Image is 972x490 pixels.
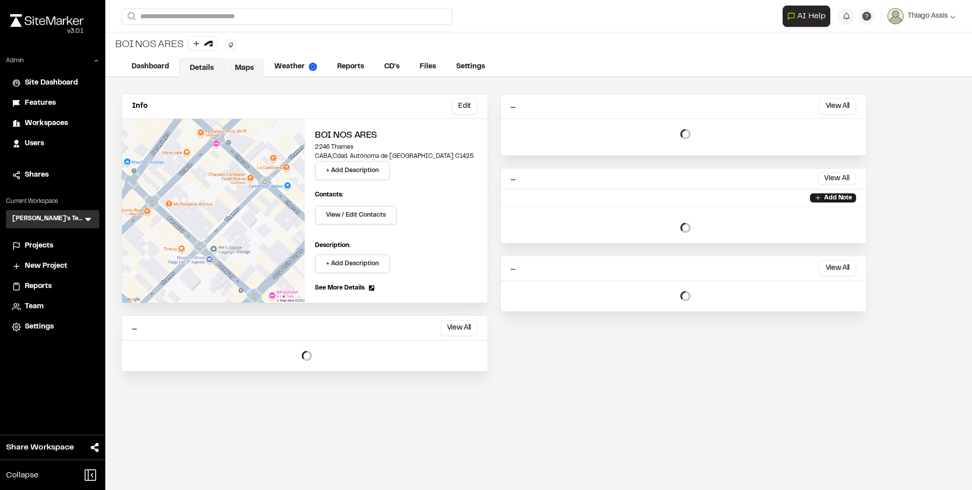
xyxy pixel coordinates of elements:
[783,6,830,27] button: Open AI Assistant
[25,170,49,181] span: Shares
[12,118,93,129] a: Workspaces
[12,321,93,333] a: Settings
[309,63,317,71] img: precipai.png
[12,240,93,252] a: Projects
[25,281,52,292] span: Reports
[12,77,93,89] a: Site Dashboard
[887,8,904,24] img: User
[511,173,515,184] p: ...
[410,57,446,76] a: Files
[12,98,93,109] a: Features
[12,301,93,312] a: Team
[452,98,477,114] button: Edit
[315,152,477,161] p: CABA , Cdad. Autónoma de [GEOGRAPHIC_DATA] C1425
[315,129,477,143] h2: BOI NOS ARES
[25,261,67,272] span: New Project
[315,254,390,273] button: + Add Description
[315,161,390,180] button: + Add Description
[25,118,68,129] span: Workspaces
[25,240,53,252] span: Projects
[179,58,224,77] a: Details
[224,58,264,77] a: Maps
[132,101,147,112] p: Info
[797,10,826,22] span: AI Help
[908,11,948,22] span: Thiago Assis
[12,281,93,292] a: Reports
[511,101,515,112] p: ...
[225,39,236,51] button: Edit Tags
[440,320,477,336] button: View All
[6,441,74,454] span: Share Workspace
[446,57,495,76] a: Settings
[10,14,84,27] img: rebrand.png
[12,170,93,181] a: Shares
[25,321,54,333] span: Settings
[113,36,217,53] div: BOI NOS ARES
[6,469,38,481] span: Collapse
[315,241,477,250] p: Description:
[511,263,515,274] p: ...
[25,301,44,312] span: Team
[121,57,179,76] a: Dashboard
[315,206,397,225] button: View / Edit Contacts
[264,57,327,76] a: Weather
[10,27,84,36] div: Oh geez...please don't...
[12,214,83,224] h3: [PERSON_NAME]'s Testing
[315,283,364,293] span: See More Details
[121,8,140,25] button: Search
[132,322,137,334] p: ...
[25,77,78,89] span: Site Dashboard
[824,193,852,202] p: Add Note
[6,56,24,65] p: Admin
[819,98,856,114] button: View All
[783,6,834,27] div: Open AI Assistant
[25,138,44,149] span: Users
[887,8,956,24] button: Thiago Assis
[374,57,410,76] a: CD's
[819,260,856,276] button: View All
[315,190,343,199] p: Contacts:
[6,197,99,206] p: Current Workspace
[818,173,856,185] button: View All
[12,261,93,272] a: New Project
[12,138,93,149] a: Users
[315,143,477,152] p: 2246 Thames
[327,57,374,76] a: Reports
[25,98,56,109] span: Features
